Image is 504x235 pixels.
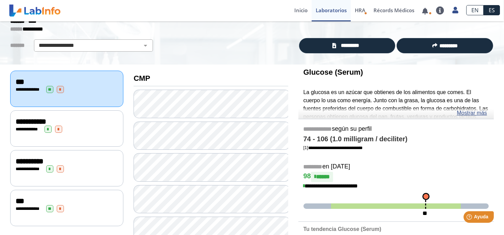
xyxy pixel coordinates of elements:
[303,125,489,133] h5: según su perfil
[484,5,500,15] a: ES
[444,209,497,228] iframe: Help widget launcher
[303,163,489,171] h5: en [DATE]
[355,7,365,14] span: HRA
[466,5,484,15] a: EN
[303,135,489,143] h4: 74 - 106 (1.0 milligram / deciliter)
[303,88,489,145] p: La glucosa es un azúcar que obtienes de los alimentos que comes. El cuerpo lo usa como energía. J...
[303,172,489,182] h4: 98
[457,109,487,117] a: Mostrar más
[134,74,150,83] b: CMP
[303,226,381,232] b: Tu tendencia Glucose (Serum)
[303,145,363,150] a: [1]
[303,68,363,76] b: Glucose (Serum)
